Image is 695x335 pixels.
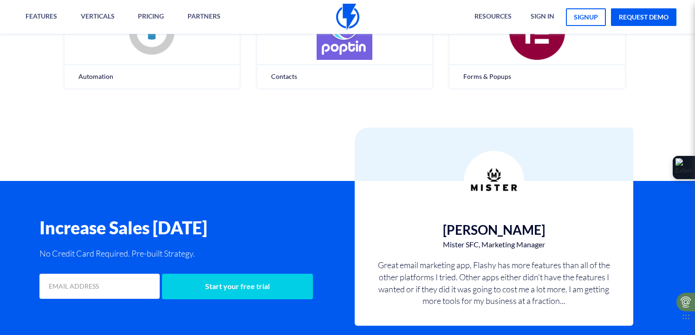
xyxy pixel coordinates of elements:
[373,239,615,250] span: Mister SFC, Marketing Manager
[39,274,160,299] input: EMAIL ADDRESS
[464,151,524,211] img: Feedback
[566,8,606,26] a: signup
[676,158,692,177] img: Extension Icon
[463,72,611,81] span: Forms & Popups
[39,247,341,260] p: No Credit Card Required. Pre-built Strategy.
[611,8,676,26] a: request demo
[271,72,418,81] span: Contacts
[373,223,615,237] h3: [PERSON_NAME]
[78,72,226,81] span: Automation
[373,259,615,307] p: Great email marketing app, Flashy has more features than all of the other platforms I tried. Othe...
[162,274,312,299] input: Start your free trial
[39,218,341,237] h2: Increase Sales [DATE]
